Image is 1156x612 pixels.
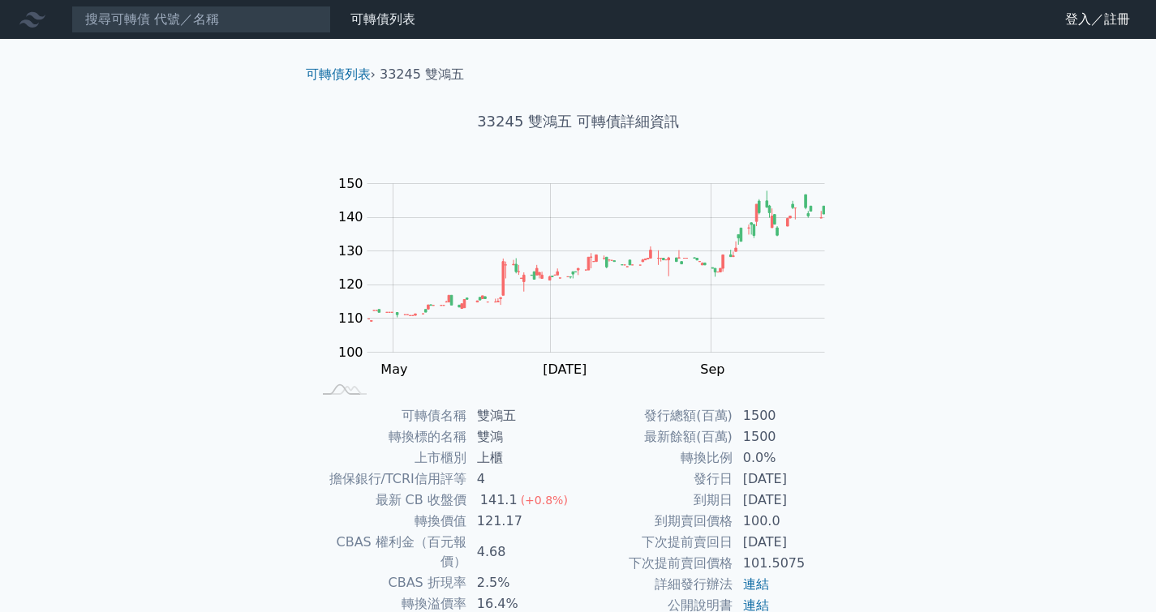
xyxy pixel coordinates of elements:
a: 連結 [743,576,769,592]
td: 下次提前賣回價格 [578,553,733,574]
tspan: 110 [338,310,363,326]
tspan: May [380,362,407,377]
li: › [306,65,376,84]
td: 下次提前賣回日 [578,532,733,553]
div: 141.1 [477,490,521,510]
td: 轉換標的名稱 [312,426,467,447]
tspan: 120 [338,276,363,292]
td: 最新餘額(百萬) [578,426,733,447]
a: 可轉債列表 [350,11,415,27]
td: 121.17 [467,511,578,532]
td: 到期賣回價格 [578,511,733,532]
td: CBAS 權利金（百元報價） [312,532,467,572]
g: Series [367,190,824,321]
tspan: 140 [338,209,363,225]
tspan: 150 [338,176,363,191]
td: CBAS 折現率 [312,572,467,593]
input: 搜尋可轉債 代號／名稱 [71,6,331,33]
td: 4.68 [467,532,578,572]
a: 登入／註冊 [1052,6,1143,32]
td: [DATE] [733,532,844,553]
td: 101.5075 [733,553,844,574]
h1: 33245 雙鴻五 可轉債詳細資訊 [293,110,864,133]
td: 上櫃 [467,447,578,469]
td: 上市櫃別 [312,447,467,469]
td: 到期日 [578,490,733,511]
td: 發行總額(百萬) [578,405,733,426]
td: 2.5% [467,572,578,593]
td: 1500 [733,405,844,426]
td: 詳細發行辦法 [578,574,733,595]
td: 最新 CB 收盤價 [312,490,467,511]
td: [DATE] [733,490,844,511]
td: 轉換價值 [312,511,467,532]
tspan: [DATE] [543,362,587,377]
td: 1500 [733,426,844,447]
td: 0.0% [733,447,844,469]
a: 可轉債列表 [306,66,371,82]
tspan: 100 [338,345,363,360]
tspan: 130 [338,243,363,259]
li: 33245 雙鴻五 [380,65,464,84]
td: 發行日 [578,469,733,490]
td: 100.0 [733,511,844,532]
span: (+0.8%) [521,494,568,507]
td: [DATE] [733,469,844,490]
td: 擔保銀行/TCRI信用評等 [312,469,467,490]
td: 雙鴻五 [467,405,578,426]
td: 雙鴻 [467,426,578,447]
g: Chart [330,176,849,377]
td: 轉換比例 [578,447,733,469]
td: 可轉債名稱 [312,405,467,426]
tspan: Sep [700,362,724,377]
td: 4 [467,469,578,490]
